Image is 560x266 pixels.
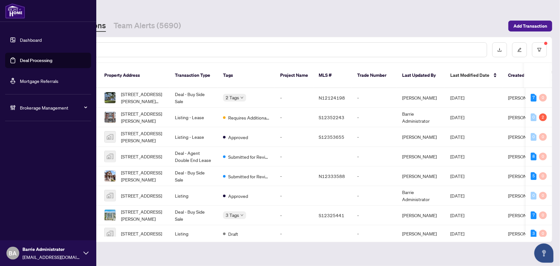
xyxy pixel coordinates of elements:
[105,171,116,182] img: thumbnail-img
[275,147,314,166] td: -
[105,112,116,123] img: thumbnail-img
[352,225,397,242] td: -
[121,208,165,222] span: [STREET_ADDRESS][PERSON_NAME]
[105,210,116,221] img: thumbnail-img
[450,212,464,218] span: [DATE]
[517,48,522,52] span: edit
[450,95,464,101] span: [DATE]
[275,206,314,225] td: -
[22,246,80,253] span: Barrie Administrator
[508,173,543,179] span: [PERSON_NAME]
[105,131,116,142] img: thumbnail-img
[531,133,537,141] div: 0
[105,228,116,239] img: thumbnail-img
[539,94,547,102] div: 0
[352,206,397,225] td: -
[503,63,541,88] th: Created By
[397,206,445,225] td: [PERSON_NAME]
[534,244,554,263] button: Open asap
[121,230,162,237] span: [STREET_ADDRESS]
[539,192,547,199] div: 0
[99,63,170,88] th: Property Address
[450,193,464,199] span: [DATE]
[352,166,397,186] td: -
[319,212,344,218] span: S12325441
[352,127,397,147] td: -
[105,92,116,103] img: thumbnail-img
[539,113,547,121] div: 2
[397,166,445,186] td: [PERSON_NAME]
[397,147,445,166] td: [PERSON_NAME]
[170,63,218,88] th: Transaction Type
[240,96,244,99] span: down
[450,231,464,236] span: [DATE]
[450,173,464,179] span: [DATE]
[508,193,543,199] span: [PERSON_NAME]
[450,72,489,79] span: Last Modified Date
[228,192,248,199] span: Approved
[121,130,165,144] span: [STREET_ADDRESS][PERSON_NAME]
[512,42,527,57] button: edit
[170,186,218,206] td: Listing
[492,42,507,57] button: download
[319,95,345,101] span: N12124198
[397,88,445,108] td: [PERSON_NAME]
[275,88,314,108] td: -
[170,108,218,127] td: Listing - Lease
[531,211,537,219] div: 7
[352,147,397,166] td: -
[397,225,445,242] td: [PERSON_NAME]
[22,253,80,261] span: [EMAIL_ADDRESS][DOMAIN_NAME]
[397,186,445,206] td: Barrie Administrator
[508,231,543,236] span: [PERSON_NAME]
[352,108,397,127] td: -
[114,20,181,32] a: Team Alerts (5690)
[275,166,314,186] td: -
[531,94,537,102] div: 7
[20,37,42,43] a: Dashboard
[508,21,552,31] button: Add Transaction
[170,127,218,147] td: Listing - Lease
[397,108,445,127] td: Barrie Administrator
[240,214,244,217] span: down
[445,63,503,88] th: Last Modified Date
[170,166,218,186] td: Deal - Buy Side Sale
[397,63,445,88] th: Last Updated By
[531,153,537,160] div: 8
[105,151,116,162] img: thumbnail-img
[20,78,58,84] a: Mortgage Referrals
[275,186,314,206] td: -
[319,114,344,120] span: S12352243
[121,192,162,199] span: [STREET_ADDRESS]
[539,153,547,160] div: 0
[531,230,537,237] div: 3
[226,211,239,219] span: 3 Tags
[170,88,218,108] td: Deal - Buy Side Sale
[539,133,547,141] div: 0
[228,114,270,121] span: Requires Additional Docs
[319,134,344,140] span: S12353655
[121,91,165,105] span: [STREET_ADDRESS][PERSON_NAME][PERSON_NAME]
[228,153,270,160] span: Submitted for Review
[532,42,547,57] button: filter
[228,134,248,141] span: Approved
[531,172,537,180] div: 5
[228,230,238,237] span: Draft
[275,108,314,127] td: -
[352,88,397,108] td: -
[228,173,270,180] span: Submitted for Review
[508,154,543,159] span: [PERSON_NAME]
[5,3,25,19] img: logo
[450,114,464,120] span: [DATE]
[513,21,547,31] span: Add Transaction
[497,48,502,52] span: download
[20,104,87,111] span: Brokerage Management
[275,63,314,88] th: Project Name
[20,58,52,63] a: Deal Processing
[537,48,542,52] span: filter
[170,206,218,225] td: Deal - Buy Side Sale
[508,95,543,101] span: [PERSON_NAME]
[226,94,239,101] span: 2 Tags
[508,212,543,218] span: [PERSON_NAME]
[508,114,543,120] span: [PERSON_NAME]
